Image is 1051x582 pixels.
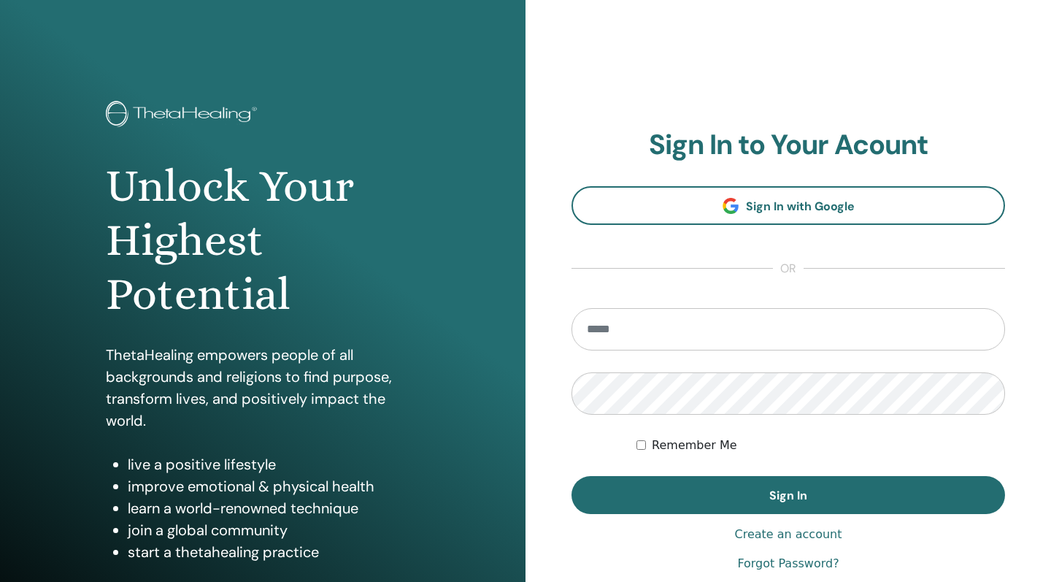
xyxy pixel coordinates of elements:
label: Remember Me [652,437,737,454]
h2: Sign In to Your Acount [571,129,1005,162]
span: Sign In [769,488,807,503]
a: Forgot Password? [737,555,839,573]
li: join a global community [128,519,420,541]
li: improve emotional & physical health [128,475,420,497]
a: Create an account [734,526,842,543]
div: Keep me authenticated indefinitely or until I manually logout [636,437,1005,454]
li: start a thetahealing practice [128,541,420,563]
li: learn a world-renowned technique [128,497,420,519]
a: Sign In with Google [571,186,1005,225]
p: ThetaHealing empowers people of all backgrounds and religions to find purpose, transform lives, a... [106,344,420,432]
span: or [773,260,804,277]
button: Sign In [571,476,1005,514]
h1: Unlock Your Highest Potential [106,159,420,322]
span: Sign In with Google [746,199,855,214]
li: live a positive lifestyle [128,453,420,475]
